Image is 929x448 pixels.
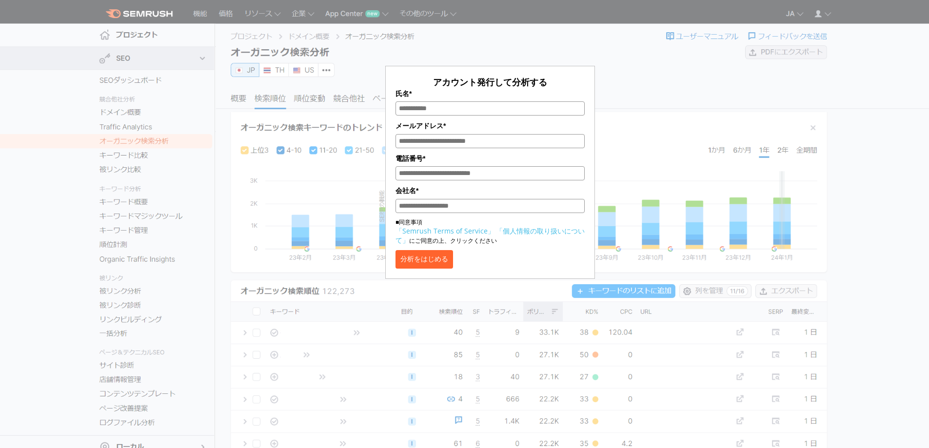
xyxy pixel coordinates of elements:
label: 電話番号* [395,153,585,164]
label: メールアドレス* [395,120,585,131]
a: 「個人情報の取り扱いについて」 [395,226,585,245]
span: アカウント発行して分析する [433,76,547,88]
button: 分析をはじめる [395,250,453,269]
p: ■同意事項 にご同意の上、クリックください [395,218,585,245]
a: 「Semrush Terms of Service」 [395,226,494,235]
